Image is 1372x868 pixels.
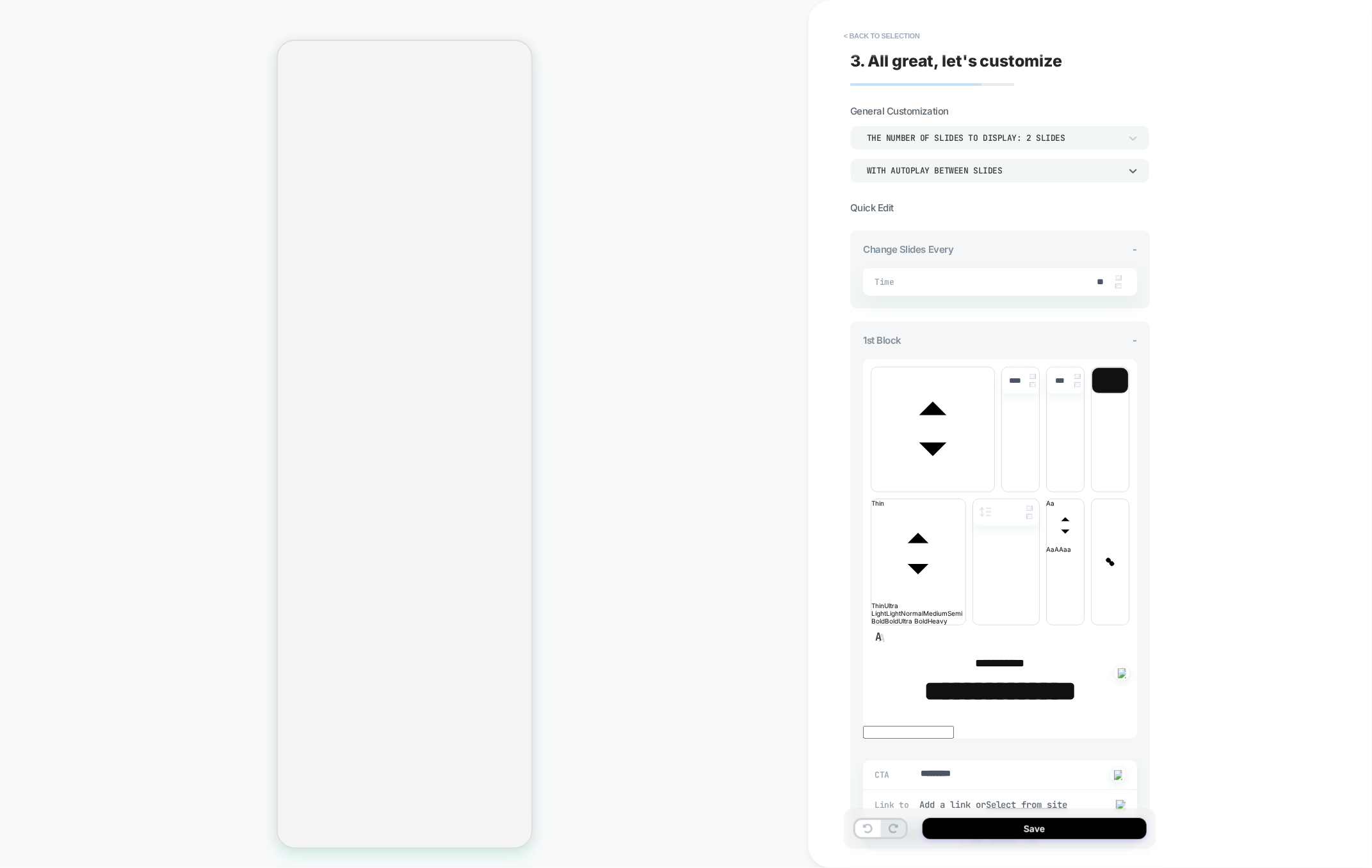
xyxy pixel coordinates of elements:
span: Change slides every [863,243,953,255]
img: edit with ai [1118,668,1126,679]
span: font [871,484,994,492]
img: up [1029,374,1036,379]
div: THE NUMBER OF SLIDES TO DISPLAY: 2 SLIDES [867,133,1120,143]
span: General Customization [850,105,949,117]
button: Save [923,818,1147,839]
span: Time [875,277,1087,287]
div: Add a link or [919,799,1094,810]
span: fontWeight [871,499,965,625]
img: up [1026,506,1033,511]
img: down [1026,514,1033,519]
button: Right to Left [965,632,973,643]
div: WITH AUTOPLAY BETWEEN SLIDES [867,165,1120,176]
img: line height [980,507,992,517]
img: edit with ai [1114,770,1122,780]
button: Underline [909,632,917,643]
button: Strike [923,632,931,643]
u: Select from site [986,799,1068,810]
span: 1st Block [863,334,901,346]
img: up [1115,275,1122,280]
span: 3. All great, let's customize [850,51,1062,70]
img: up [1074,374,1081,379]
button: Bullet list [951,632,959,643]
button: < Back to selection [837,26,926,46]
span: CTA [875,769,891,780]
img: down [1074,382,1081,387]
button: Italic [895,632,903,643]
img: edit [1116,800,1126,810]
img: down [1115,284,1122,289]
span: Quick Edit [850,202,894,214]
img: down [1029,382,1036,387]
span: Link to [875,800,913,810]
button: Ordered list [937,632,945,643]
span: - [1133,243,1137,255]
span: transform [1047,499,1084,553]
span: - [1133,334,1137,346]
